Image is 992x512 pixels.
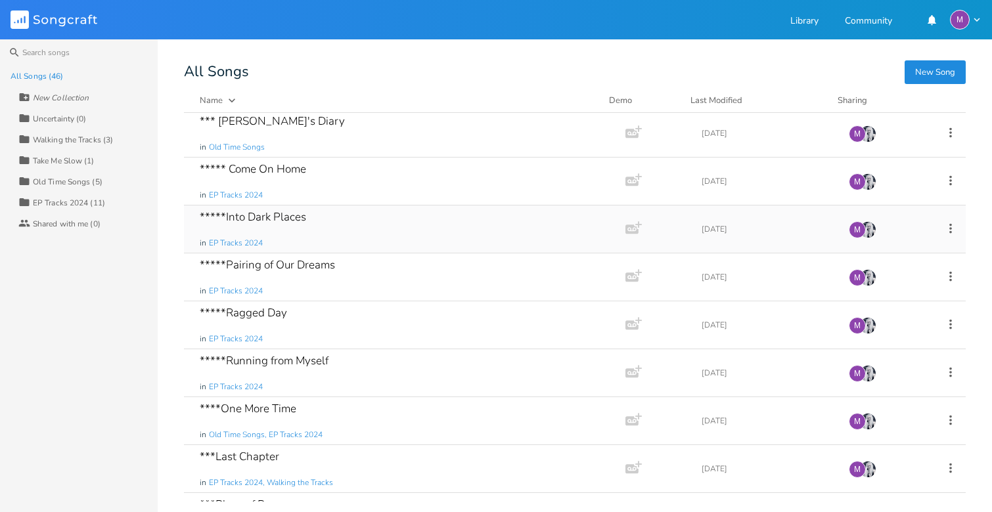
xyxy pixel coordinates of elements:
[849,413,866,430] div: melindameshad
[702,321,833,329] div: [DATE]
[702,369,833,377] div: [DATE]
[950,10,970,30] div: melindameshad
[209,286,263,297] span: EP Tracks 2024
[209,190,263,201] span: EP Tracks 2024
[702,177,833,185] div: [DATE]
[702,465,833,473] div: [DATE]
[950,10,981,30] button: M
[200,286,206,297] span: in
[184,66,966,78] div: All Songs
[33,220,101,228] div: Shared with me (0)
[859,365,876,382] img: Anya
[200,238,206,249] span: in
[905,60,966,84] button: New Song
[209,381,263,393] span: EP Tracks 2024
[702,129,833,137] div: [DATE]
[33,115,87,123] div: Uncertainty (0)
[200,94,593,107] button: Name
[200,477,206,488] span: in
[200,333,206,345] span: in
[200,190,206,201] span: in
[859,269,876,286] img: Anya
[209,142,265,153] span: Old Time Songs
[702,273,833,281] div: [DATE]
[859,125,876,142] img: Anya
[209,477,333,488] span: EP Tracks 2024, Walking the Tracks
[690,95,742,106] div: Last Modified
[849,461,866,478] div: melindameshad
[33,199,105,207] div: EP Tracks 2024 (11)
[33,94,89,102] div: New Collection
[849,317,866,334] div: melindameshad
[209,429,323,440] span: Old Time Songs, EP Tracks 2024
[859,461,876,478] img: Anya
[849,125,866,142] div: melindameshad
[859,173,876,190] img: Anya
[609,94,675,107] div: Demo
[33,178,102,186] div: Old Time Songs (5)
[849,269,866,286] div: melindameshad
[859,413,876,430] img: Anya
[200,259,335,270] div: *****Pairing of Our Dreams
[200,116,345,127] div: *** [PERSON_NAME]'s Diary
[849,173,866,190] div: melindameshad
[702,417,833,425] div: [DATE]
[849,221,866,238] div: melindameshad
[33,136,113,144] div: Walking the Tracks (3)
[209,238,263,249] span: EP Tracks 2024
[209,333,263,345] span: EP Tracks 2024
[690,94,822,107] button: Last Modified
[11,72,63,80] div: All Songs (46)
[859,317,876,334] img: Anya
[200,451,279,462] div: ***Last Chapter
[33,157,95,165] div: Take Me Slow (1)
[200,381,206,393] span: in
[845,16,892,28] a: Community
[859,221,876,238] img: Anya
[838,94,916,107] div: Sharing
[200,429,206,440] span: in
[200,499,288,510] div: ***Place of Peace
[790,16,819,28] a: Library
[200,142,206,153] span: in
[200,95,223,106] div: Name
[849,365,866,382] div: melindameshad
[702,225,833,233] div: [DATE]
